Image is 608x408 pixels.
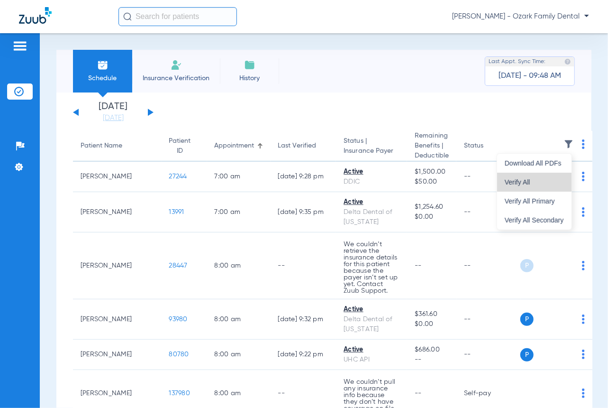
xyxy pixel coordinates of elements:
iframe: Chat Widget [561,362,608,408]
span: Verify All Primary [505,198,564,204]
span: Download All PDFs [505,160,564,167]
span: Verify All [505,179,564,185]
span: Verify All Secondary [505,217,564,223]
